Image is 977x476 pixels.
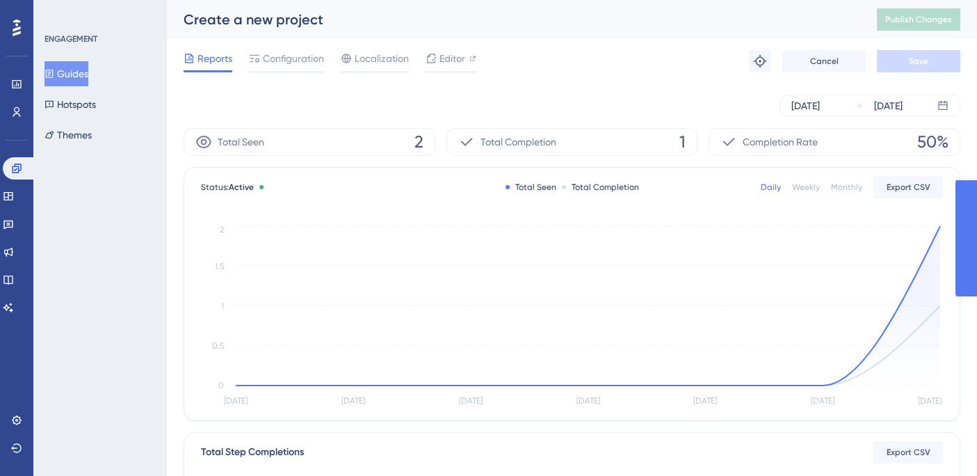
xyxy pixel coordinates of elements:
[782,50,866,72] button: Cancel
[562,182,639,193] div: Total Completion
[220,225,224,235] tspan: 2
[831,182,862,193] div: Monthly
[874,97,903,114] div: [DATE]
[355,50,409,67] span: Localization
[679,131,686,153] span: 1
[45,61,88,86] button: Guides
[877,8,960,31] button: Publish Changes
[918,396,942,406] tspan: [DATE]
[576,396,600,406] tspan: [DATE]
[439,50,465,67] span: Editor
[263,50,324,67] span: Configuration
[341,396,365,406] tspan: [DATE]
[184,10,842,29] div: Create a new project
[909,56,928,67] span: Save
[215,262,224,271] tspan: 1.5
[481,134,556,150] span: Total Completion
[873,176,943,198] button: Export CSV
[811,396,834,406] tspan: [DATE]
[761,182,781,193] div: Daily
[506,182,556,193] div: Total Seen
[459,396,483,406] tspan: [DATE]
[224,396,248,406] tspan: [DATE]
[221,301,224,311] tspan: 1
[45,33,97,45] div: ENGAGEMENT
[877,50,960,72] button: Save
[917,131,948,153] span: 50%
[45,122,92,148] button: Themes
[218,134,264,150] span: Total Seen
[810,56,839,67] span: Cancel
[212,341,224,351] tspan: 0.5
[791,97,820,114] div: [DATE]
[201,444,304,461] div: Total Step Completions
[792,182,820,193] div: Weekly
[885,14,952,25] span: Publish Changes
[873,441,943,463] button: Export CSV
[919,421,960,463] iframe: UserGuiding AI Assistant Launcher
[887,447,930,458] span: Export CSV
[887,182,930,193] span: Export CSV
[197,50,232,67] span: Reports
[218,381,224,390] tspan: 0
[45,92,96,117] button: Hotspots
[414,131,423,153] span: 2
[743,134,818,150] span: Completion Rate
[693,396,717,406] tspan: [DATE]
[201,182,254,193] span: Status:
[229,182,254,192] span: Active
